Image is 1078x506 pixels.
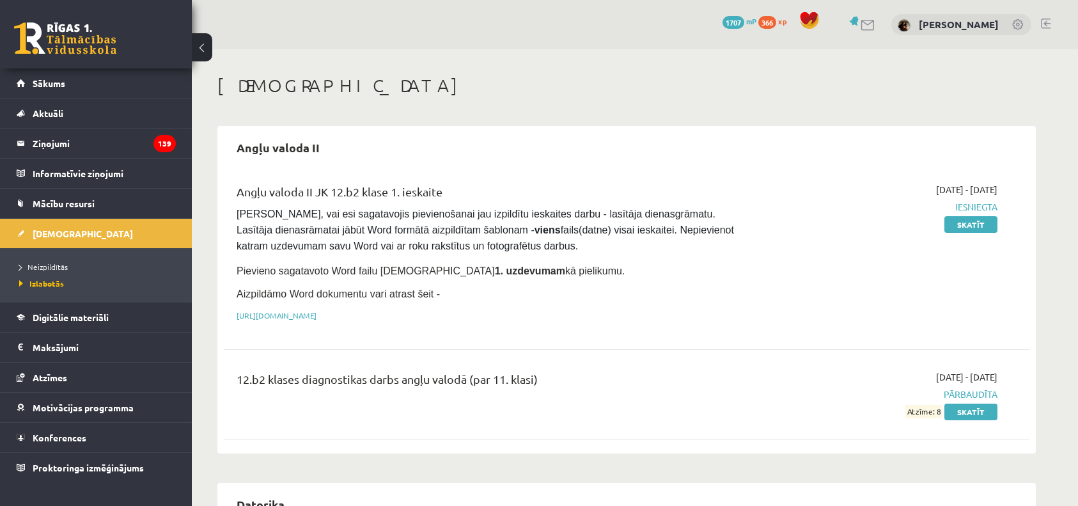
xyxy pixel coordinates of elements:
[19,278,64,289] span: Izlabotās
[723,16,756,26] a: 1707 mP
[33,129,176,158] legend: Ziņojumi
[495,265,565,276] strong: 1. uzdevumam
[17,303,176,332] a: Digitālie materiāli
[746,16,756,26] span: mP
[778,16,786,26] span: xp
[33,312,109,323] span: Digitālie materiāli
[33,77,65,89] span: Sākums
[33,462,144,473] span: Proktoringa izmēģinājums
[33,372,67,383] span: Atzīmes
[33,228,133,239] span: [DEMOGRAPHIC_DATA]
[17,189,176,218] a: Mācību resursi
[17,453,176,482] a: Proktoringa izmēģinājums
[17,363,176,392] a: Atzīmes
[17,99,176,128] a: Aktuāli
[905,405,942,418] span: Atzīme: 8
[17,129,176,158] a: Ziņojumi139
[33,107,63,119] span: Aktuāli
[944,404,997,420] a: Skatīt
[936,370,997,384] span: [DATE] - [DATE]
[14,22,116,54] a: Rīgas 1. Tālmācības vidusskola
[217,75,1036,97] h1: [DEMOGRAPHIC_DATA]
[237,209,737,251] span: [PERSON_NAME], vai esi sagatavojis pievienošanai jau izpildītu ieskaites darbu - lasītāja dienasg...
[33,402,134,413] span: Motivācijas programma
[19,262,68,272] span: Neizpildītās
[535,225,561,235] strong: viens
[237,370,737,394] div: 12.b2 klases diagnostikas darbs angļu valodā (par 11. klasi)
[237,183,737,207] div: Angļu valoda II JK 12.b2 klase 1. ieskaite
[17,159,176,188] a: Informatīvie ziņojumi
[919,18,999,31] a: [PERSON_NAME]
[756,200,997,214] span: Iesniegta
[17,393,176,422] a: Motivācijas programma
[33,159,176,188] legend: Informatīvie ziņojumi
[33,198,95,209] span: Mācību resursi
[758,16,793,26] a: 366 xp
[17,219,176,248] a: [DEMOGRAPHIC_DATA]
[237,265,625,276] span: Pievieno sagatavoto Word failu [DEMOGRAPHIC_DATA] kā pielikumu.
[936,183,997,196] span: [DATE] - [DATE]
[17,68,176,98] a: Sākums
[17,423,176,452] a: Konferences
[898,19,910,32] img: Džesika Ļeonoviča
[758,16,776,29] span: 366
[944,216,997,233] a: Skatīt
[224,132,332,162] h2: Angļu valoda II
[756,388,997,401] span: Pārbaudīta
[17,333,176,362] a: Maksājumi
[153,135,176,152] i: 139
[33,432,86,443] span: Konferences
[237,310,316,320] a: [URL][DOMAIN_NAME]
[19,261,179,273] a: Neizpildītās
[33,333,176,362] legend: Maksājumi
[237,289,440,299] span: Aizpildāmo Word dokumentu vari atrast šeit -
[19,278,179,289] a: Izlabotās
[723,16,744,29] span: 1707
